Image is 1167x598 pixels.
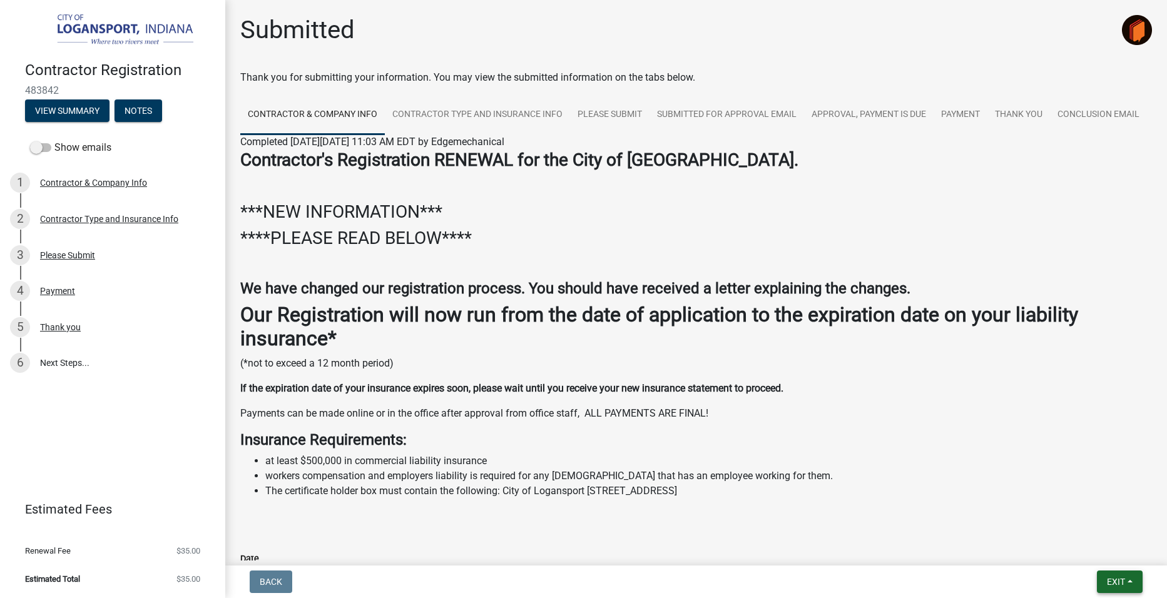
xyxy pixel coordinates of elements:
p: (*not to exceed a 12 month period) [240,356,1152,371]
a: Please Submit [570,95,650,135]
button: View Summary [25,99,110,122]
strong: Insurance Requirements: [240,431,407,448]
button: Back [250,570,292,593]
div: Contractor & Company Info [40,178,147,187]
div: 4 [10,281,30,301]
a: SUBMITTED FOR APPROVAL EMAIL [650,95,804,135]
strong: We have changed our registration process. You should have received a letter explaining the changes. [240,280,910,297]
div: 5 [10,317,30,337]
img: City of Logansport, Indiana [25,13,205,48]
li: workers compensation and employers liability is required for any [DEMOGRAPHIC_DATA] that has an e... [265,469,1152,484]
h4: Contractor Registration [25,61,215,79]
span: Estimated Total [25,575,80,583]
button: Notes [115,99,162,122]
li: The certificate holder box must contain the following: City of Logansport [STREET_ADDRESS] [265,484,1152,499]
a: Approval, payment is due [804,95,934,135]
div: Thank you [40,323,81,332]
div: Contractor Type and Insurance Info [40,215,178,223]
label: Date [240,555,259,564]
div: 3 [10,245,30,265]
span: Exit [1107,577,1125,587]
p: Payments can be made online or in the office after approval from office staff, ALL PAYMENTS ARE F... [240,406,1152,421]
div: 6 [10,353,30,373]
span: Renewal Fee [25,547,71,555]
wm-modal-confirm: Notes [115,106,162,116]
strong: Our Registration will now run from the date of application to the expiration date on your liabili... [240,303,1078,350]
div: 1 [10,173,30,193]
wm-modal-confirm: Summary [25,106,110,116]
strong: Contractor's Registration RENEWAL for the City of [GEOGRAPHIC_DATA]. [240,149,798,170]
span: Back [260,577,282,587]
strong: If the expiration date of your insurance expires soon, please wait until you receive your new ins... [240,382,783,394]
a: Contractor & Company Info [240,95,385,135]
a: Estimated Fees [10,497,205,522]
button: Exit [1097,570,1143,593]
div: Thank you for submitting your information. You may view the submitted information on the tabs below. [240,70,1152,85]
a: Conclusion Email [1050,95,1147,135]
span: $35.00 [176,575,200,583]
a: Contractor Type and Insurance Info [385,95,570,135]
label: Show emails [30,140,111,155]
li: at least $500,000 in commercial liability insurance [265,454,1152,469]
span: Completed [DATE][DATE] 11:03 AM EDT by Edgemechanical [240,136,504,148]
a: Thank you [987,95,1050,135]
div: 2 [10,209,30,229]
div: Please Submit [40,251,95,260]
span: 483842 [25,84,200,96]
h1: Submitted [240,15,355,45]
div: Payment [40,286,75,295]
a: Payment [934,95,987,135]
span: $35.00 [176,547,200,555]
